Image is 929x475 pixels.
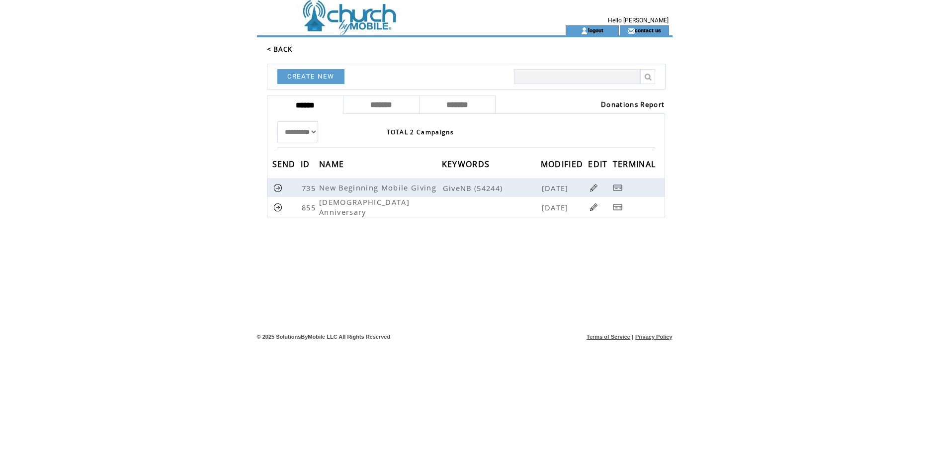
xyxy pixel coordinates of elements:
a: Privacy Policy [635,334,673,340]
span: GiveNB (54244) [443,183,540,193]
span: © 2025 SolutionsByMobile LLC All Rights Reserved [257,334,391,340]
span: MODIFIED [541,156,586,175]
img: account_icon.gif [581,27,588,35]
span: [DEMOGRAPHIC_DATA] Anniversary [319,197,410,217]
a: Donations Report [601,100,665,109]
span: NAME [319,156,346,175]
span: [DATE] [542,183,571,193]
a: Terms of Service [587,334,630,340]
span: KEYWORDS [442,156,493,175]
span: 735 [302,183,318,193]
span: TERMINAL [613,156,659,175]
a: CREATE NEW [277,69,344,84]
span: SEND [272,156,298,175]
span: 855 [302,202,318,212]
span: | [632,334,633,340]
img: contact_us_icon.gif [627,27,635,35]
span: ID [301,156,313,175]
span: TOTAL 2 Campaigns [387,128,454,136]
a: MODIFIED [541,161,586,167]
span: [DATE] [542,202,571,212]
a: < BACK [267,45,293,54]
a: contact us [635,27,661,33]
span: EDIT [588,156,610,175]
span: Hello [PERSON_NAME] [608,17,669,24]
a: ID [301,161,313,167]
span: New Beginning Mobile Giving [319,183,439,192]
a: NAME [319,161,346,167]
a: KEYWORDS [442,161,493,167]
a: logout [588,27,603,33]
